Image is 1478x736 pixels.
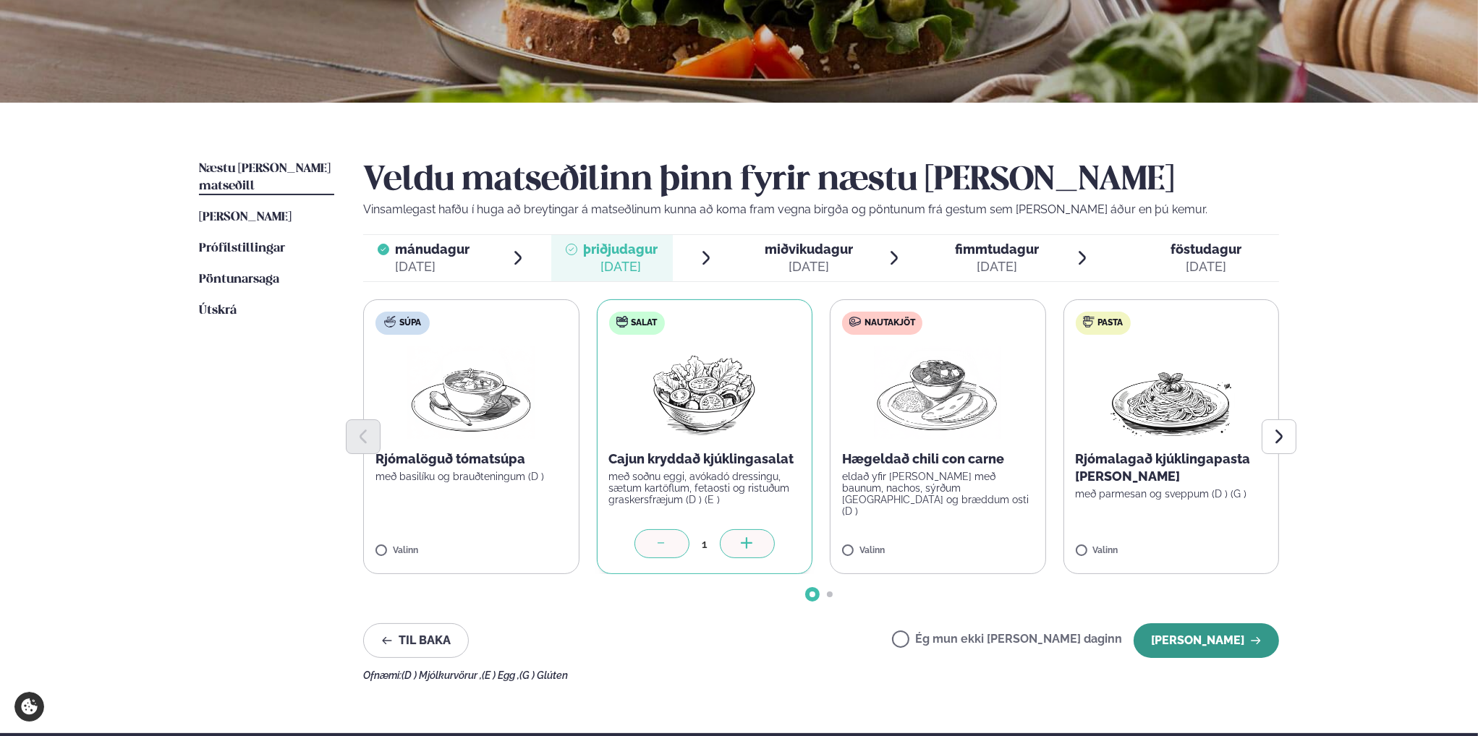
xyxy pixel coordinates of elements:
[375,471,567,482] p: með basilíku og brauðteningum (D )
[375,450,567,468] p: Rjómalöguð tómatsúpa
[1076,450,1267,485] p: Rjómalagað kjúklingapasta [PERSON_NAME]
[632,317,658,329] span: Salat
[199,242,285,254] span: Prófílstillingar
[810,591,815,597] span: Go to slide 1
[842,471,1034,517] p: eldað yfir [PERSON_NAME] með baunum, nachos, sýrðum [GEOGRAPHIC_DATA] og bræddum osti (D )
[583,258,658,275] div: [DATE]
[616,316,628,328] img: salad.svg
[955,241,1039,257] span: fimmtudagur
[1108,346,1235,439] img: Spagetti.png
[199,163,331,192] span: Næstu [PERSON_NAME] matseðill
[363,669,1279,681] div: Ofnæmi:
[865,317,915,329] span: Nautakjöt
[640,346,768,439] img: Salad.png
[199,304,237,317] span: Útskrá
[407,346,535,439] img: Soup.png
[842,450,1034,468] p: Hægeldað chili con carne
[363,623,469,658] button: Til baka
[395,241,470,257] span: mánudagur
[1171,241,1241,257] span: föstudagur
[874,346,1001,439] img: Curry-Rice-Naan.png
[384,316,396,328] img: soup.svg
[199,240,285,257] a: Prófílstillingar
[399,317,421,329] span: Súpa
[199,302,237,320] a: Útskrá
[199,211,292,223] span: [PERSON_NAME]
[689,536,720,552] div: 1
[609,450,801,468] p: Cajun kryddað kjúklingasalat
[765,258,853,275] div: [DATE]
[1134,623,1279,658] button: [PERSON_NAME]
[363,201,1279,218] p: Vinsamlegast hafðu í huga að breytingar á matseðlinum kunna að koma fram vegna birgða og pöntunum...
[1076,488,1267,500] p: með parmesan og sveppum (D ) (G )
[849,316,861,328] img: beef.svg
[765,241,853,257] span: miðvikudagur
[1098,317,1124,329] span: Pasta
[1262,419,1296,454] button: Next slide
[1171,258,1241,275] div: [DATE]
[827,591,833,597] span: Go to slide 2
[14,692,44,722] a: Cookie settings
[363,161,1279,201] h2: Veldu matseðilinn þinn fyrir næstu [PERSON_NAME]
[402,669,482,681] span: (D ) Mjólkurvörur ,
[609,471,801,505] p: með soðnu eggi, avókadó dressingu, sætum kartöflum, fetaosti og ristuðum graskersfræjum (D ) (E )
[199,271,279,288] a: Pöntunarsaga
[583,241,658,257] span: þriðjudagur
[482,669,519,681] span: (E ) Egg ,
[346,419,381,454] button: Previous slide
[955,258,1039,275] div: [DATE]
[199,161,334,195] a: Næstu [PERSON_NAME] matseðill
[395,258,470,275] div: [DATE]
[199,273,279,286] span: Pöntunarsaga
[1083,316,1095,328] img: pasta.svg
[199,209,292,226] a: [PERSON_NAME]
[519,669,568,681] span: (G ) Glúten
